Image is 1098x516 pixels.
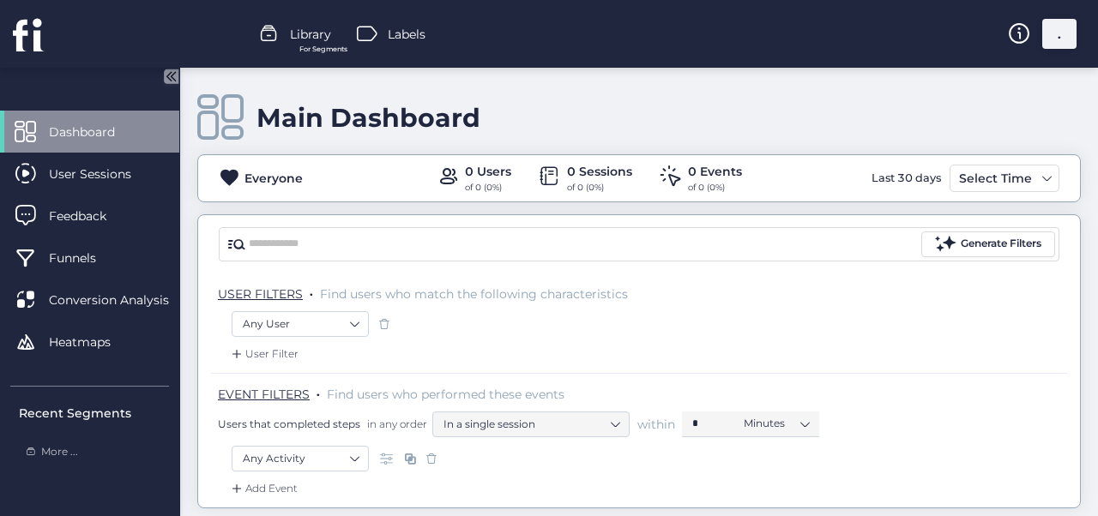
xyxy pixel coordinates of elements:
[290,25,331,44] span: Library
[465,162,511,181] div: 0 Users
[567,162,632,181] div: 0 Sessions
[49,165,157,183] span: User Sessions
[244,169,303,188] div: Everyone
[49,207,132,225] span: Feedback
[310,283,313,300] span: .
[688,162,742,181] div: 0 Events
[299,44,347,55] span: For Segments
[1042,19,1077,49] div: .
[364,417,427,431] span: in any order
[228,480,298,497] div: Add Event
[49,291,195,309] span: Conversion Analysis
[49,333,136,351] span: Heatmaps
[465,181,511,195] div: of 0 (0%)
[443,411,618,437] nz-select-item: In a single session
[317,383,320,400] span: .
[961,236,1041,252] div: Generate Filters
[19,404,169,423] div: Recent Segments
[320,286,628,302] span: Find users who match the following characteristics
[744,411,809,436] nz-select-item: Minutes
[41,444,78,460] span: More ...
[867,165,945,192] div: Last 30 days
[228,345,299,363] div: User Filter
[49,249,122,267] span: Funnels
[256,102,480,134] div: Main Dashboard
[243,311,358,337] nz-select-item: Any User
[688,181,742,195] div: of 0 (0%)
[243,446,358,471] nz-select-item: Any Activity
[218,417,360,431] span: Users that completed steps
[327,387,564,402] span: Find users who performed these events
[637,416,675,433] span: within
[49,123,141,141] span: Dashboard
[567,181,632,195] div: of 0 (0%)
[921,231,1055,257] button: Generate Filters
[218,286,303,302] span: USER FILTERS
[955,168,1036,189] div: Select Time
[388,25,425,44] span: Labels
[218,387,310,402] span: EVENT FILTERS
